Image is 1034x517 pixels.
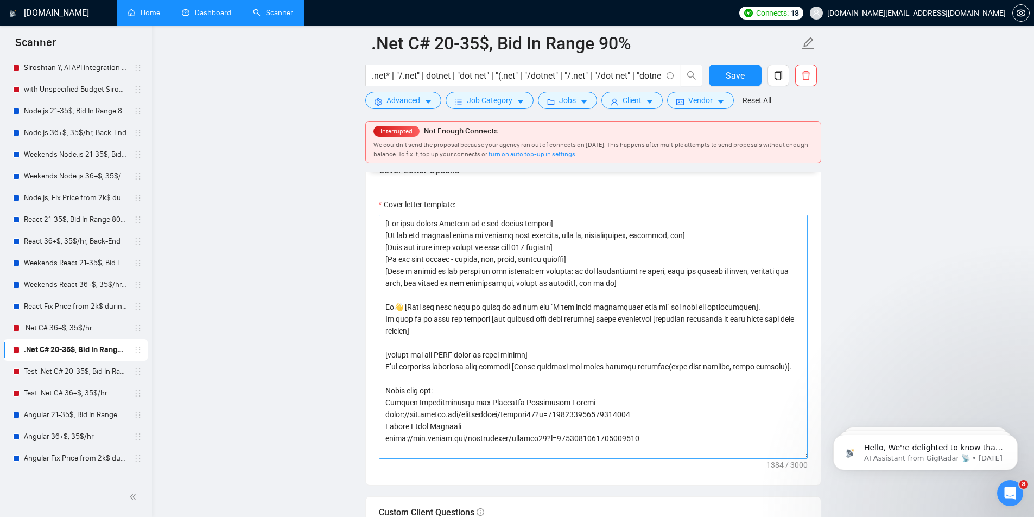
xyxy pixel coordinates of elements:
span: edit [801,36,815,50]
a: Weekends React 21-35$, Bid In Range 80%, Back-End [24,252,127,274]
span: Vendor [688,94,713,106]
a: .Net C# 20-35$, Bid In Range 90% [24,339,127,361]
span: folder [547,98,555,106]
span: holder [134,324,142,333]
a: Angular 21-35$, Bid In Range 80% [24,404,127,426]
a: Angular Fix Price from 2k$ during work hours [24,448,127,469]
img: logo [9,5,17,22]
textarea: Cover letter template: [379,215,808,459]
button: barsJob Categorycaret-down [446,92,534,109]
a: Test .Net C# 36+$, 35$/hr [24,382,127,404]
span: Not Enough Connects [424,126,498,136]
span: delete [796,71,816,80]
a: Test .Net C# 20-35$, Bid In Range 90% [24,361,127,382]
span: user [611,98,618,106]
span: holder [134,194,142,202]
span: copy [768,71,789,80]
span: holder [134,172,142,181]
span: We couldn’t send the proposal because your agency ran out of connects on [DATE]. This happens aft... [373,141,808,158]
span: holder [134,259,142,267]
span: caret-down [424,98,432,106]
span: holder [134,346,142,354]
span: info-circle [667,72,674,79]
span: info-circle [477,508,484,516]
a: Angular 36+$, 35$/hr [24,426,127,448]
span: Jobs [559,94,576,106]
a: Siroshtan Y, AI API integration WebDev. from 36+$, Bid In Range 80% [24,57,127,79]
a: Weekends Node.js 36+$, 35$/hr, Back-End [24,165,127,187]
button: setting [1012,4,1030,22]
span: bars [455,98,462,106]
button: delete [795,65,817,86]
input: Search Freelance Jobs... [372,69,662,82]
span: holder [134,129,142,137]
span: Interrupted [377,127,416,135]
button: folderJobscaret-down [538,92,597,109]
span: holder [134,367,142,376]
span: setting [1013,9,1029,17]
button: settingAdvancedcaret-down [365,92,441,109]
label: Cover letter template: [379,199,455,210]
a: searchScanner [253,8,293,17]
span: caret-down [646,98,654,106]
a: Weekends Node.js 21-35$, Bid In Range 80%, Back-End [24,144,127,165]
button: search [681,65,702,86]
span: holder [134,411,142,419]
a: setting [1012,9,1030,17]
a: Node.js, Fix Price from 2k$ during work hours, Back-End [24,187,127,209]
button: Save [709,65,762,86]
span: caret-down [717,98,725,106]
span: holder [134,107,142,116]
span: idcard [676,98,684,106]
iframe: Intercom notifications message [817,412,1034,488]
span: 8 [1019,480,1028,489]
img: upwork-logo.png [744,9,753,17]
span: holder [134,389,142,398]
button: userClientcaret-down [601,92,663,109]
button: copy [767,65,789,86]
a: Reset All [743,94,771,106]
a: React 21-35$, Bid In Range 80%, Back-End [24,209,127,231]
span: holder [134,280,142,289]
span: holder [134,85,142,94]
button: idcardVendorcaret-down [667,92,734,109]
span: Advanced [386,94,420,106]
a: React Fix Price from 2k$ during work hours, Back-End [24,296,127,317]
input: Scanner name... [371,30,799,57]
span: holder [134,476,142,484]
a: turn on auto top-up in settings. [489,150,577,158]
a: homeHome [128,8,160,17]
span: caret-down [580,98,588,106]
span: holder [134,215,142,224]
span: Save [726,69,745,82]
span: Job Category [467,94,512,106]
span: user [813,9,820,17]
span: holder [134,432,142,441]
span: Connects: [756,7,788,19]
a: dashboardDashboard [182,8,231,17]
span: holder [134,63,142,72]
a: shopify [24,469,127,491]
span: caret-down [517,98,524,106]
span: Scanner [7,35,65,58]
span: holder [134,302,142,311]
a: Node.js 36+$, 35$/hr, Back-End [24,122,127,144]
span: holder [134,237,142,246]
span: double-left [129,492,140,502]
span: Client [623,94,642,106]
span: setting [375,98,382,106]
span: holder [134,454,142,463]
span: search [681,71,702,80]
a: Weekends React 36+$, 35$/hr, Back-End [24,274,127,296]
a: .Net C# 36+$, 35$/hr [24,317,127,339]
iframe: Intercom live chat [997,480,1023,506]
a: Node.js 21-35$, Bid In Range 80%, Back-End [24,100,127,122]
a: with Unspecified Budget Siroshtan Y, React, Node.js 28+$, 28$/hr [24,79,127,100]
span: holder [134,150,142,159]
a: React 36+$, 35$/hr, Back-End [24,231,127,252]
span: 18 [791,7,799,19]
